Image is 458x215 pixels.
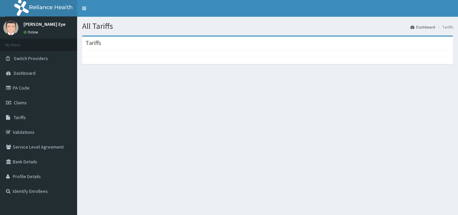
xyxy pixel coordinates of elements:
[14,55,48,61] span: Switch Providers
[14,114,26,120] span: Tariffs
[85,40,101,46] h3: Tariffs
[82,22,453,31] h1: All Tariffs
[23,22,65,26] p: [PERSON_NAME] Eye
[23,30,40,35] a: Online
[410,24,435,30] a: Dashboard
[14,70,36,76] span: Dashboard
[14,100,27,106] span: Claims
[436,24,453,30] li: Tariffs
[3,20,18,35] img: User Image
